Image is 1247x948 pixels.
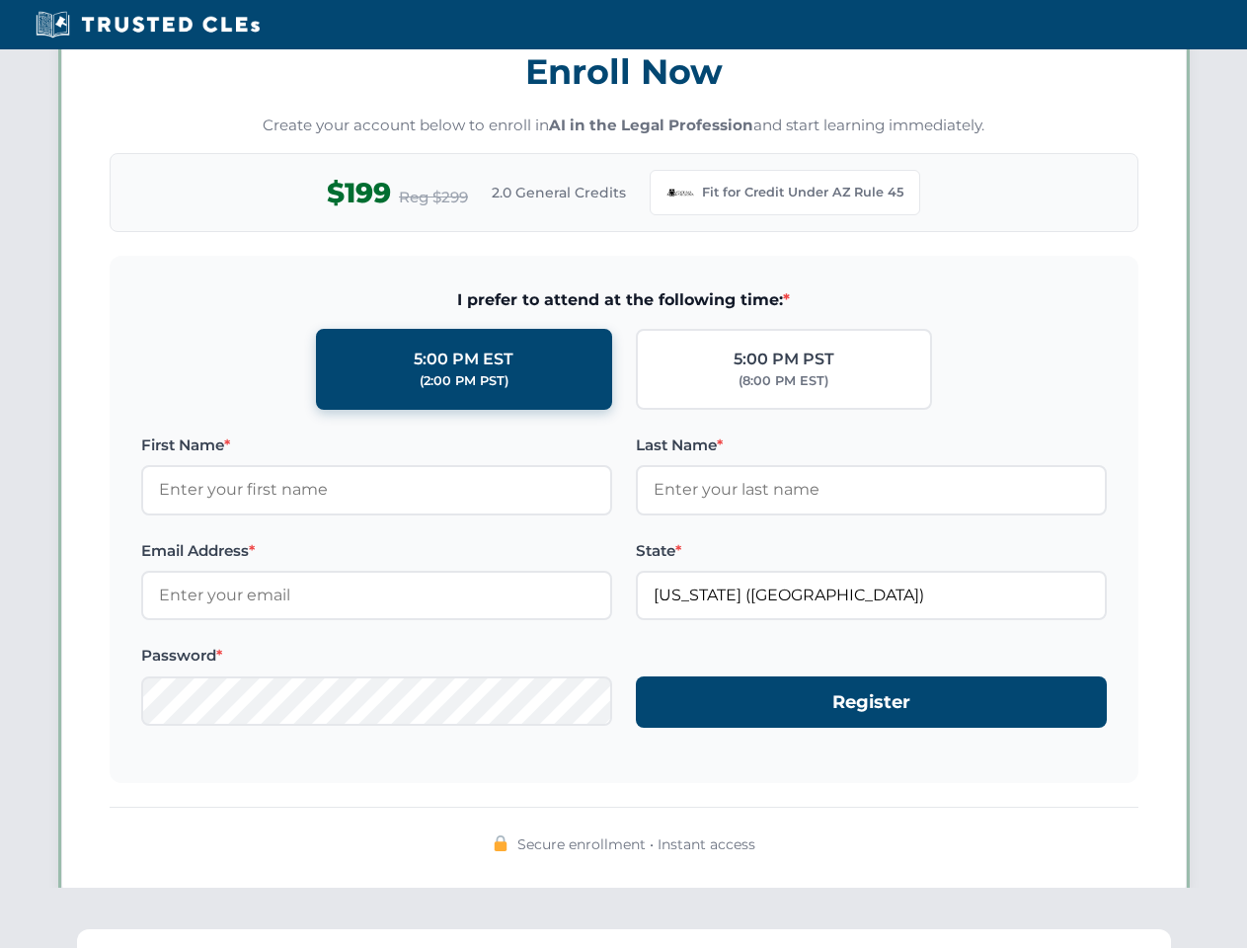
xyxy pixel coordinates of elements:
[141,539,612,563] label: Email Address
[110,40,1138,103] h3: Enroll Now
[636,571,1107,620] input: Arizona (AZ)
[110,115,1138,137] p: Create your account below to enroll in and start learning immediately.
[636,676,1107,729] button: Register
[30,10,266,39] img: Trusted CLEs
[141,287,1107,313] span: I prefer to attend at the following time:
[517,833,755,855] span: Secure enrollment • Instant access
[734,347,834,372] div: 5:00 PM PST
[327,171,391,215] span: $199
[141,465,612,514] input: Enter your first name
[702,183,903,202] span: Fit for Credit Under AZ Rule 45
[399,186,468,209] span: Reg $299
[739,371,828,391] div: (8:00 PM EST)
[141,434,612,457] label: First Name
[666,179,694,206] img: Arizona Bar
[492,182,626,203] span: 2.0 General Credits
[549,116,753,134] strong: AI in the Legal Profession
[493,835,508,851] img: 🔒
[636,434,1107,457] label: Last Name
[636,539,1107,563] label: State
[414,347,513,372] div: 5:00 PM EST
[636,465,1107,514] input: Enter your last name
[420,371,508,391] div: (2:00 PM PST)
[141,571,612,620] input: Enter your email
[141,644,612,668] label: Password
